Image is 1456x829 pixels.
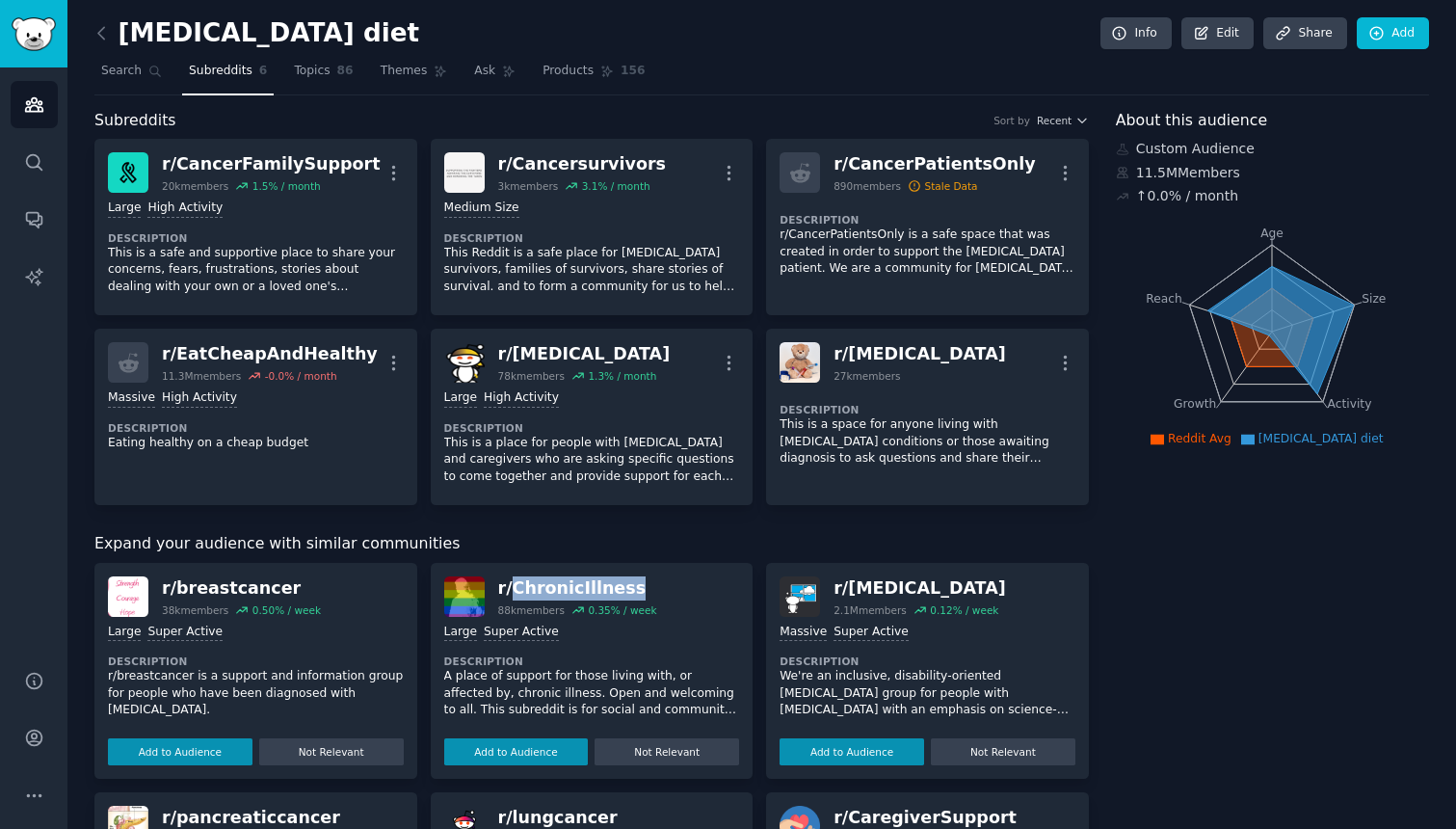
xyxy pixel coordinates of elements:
div: 11.5M Members [1116,163,1429,183]
div: 38k members [162,603,228,617]
span: Topics [294,63,330,80]
div: High Activity [162,389,237,408]
h2: [MEDICAL_DATA] diet [94,18,419,49]
tspan: Activity [1327,397,1371,411]
div: r/ Cancersurvivors [498,152,666,176]
img: ADHD [780,576,820,617]
a: r/CancerPatientsOnly890membersStale DataDescriptionr/CancerPatientsOnly is a safe space that was ... [766,139,1089,315]
div: Large [444,624,477,642]
div: 2.1M members [834,603,907,617]
a: Products156 [536,56,651,95]
div: Stale Data [925,179,978,193]
a: cancerr/[MEDICAL_DATA]78kmembers1.3% / monthLargeHigh ActivityDescriptionThis is a place for peop... [431,329,754,505]
dt: Description [780,655,1075,668]
span: Products [543,63,594,80]
div: Super Active [484,624,559,642]
div: r/ EatCheapAndHealthy [162,342,378,366]
a: CancerFamilySupportr/CancerFamilySupport20kmembers1.5% / monthLargeHigh ActivityDescriptionThis i... [94,139,417,315]
div: r/ CancerPatientsOnly [834,152,1035,176]
div: 11.3M members [162,369,241,383]
a: Add [1357,17,1429,50]
span: About this audience [1116,109,1267,133]
dt: Description [444,421,740,435]
button: Add to Audience [444,738,589,765]
img: Cancersurvivors [444,152,485,193]
div: r/ CancerFamilySupport [162,152,381,176]
a: Info [1100,17,1172,50]
div: Large [444,389,477,408]
a: Cancersurvivorsr/Cancersurvivors3kmembers3.1% / monthMedium SizeDescriptionThis Reddit is a safe ... [431,139,754,315]
dt: Description [780,213,1075,227]
p: This is a place for people with [MEDICAL_DATA] and caregivers who are asking specific questions t... [444,435,740,486]
a: Search [94,56,169,95]
dt: Description [108,655,404,668]
img: cancer [444,342,485,383]
div: r/ ChronicIllness [498,576,657,601]
div: 0.12 % / week [930,603,998,617]
a: Ask [467,56,522,95]
a: Subreddits6 [182,56,274,95]
div: 1.3 % / month [588,369,656,383]
span: 86 [337,63,354,80]
tspan: Age [1260,227,1284,240]
div: 20k members [162,179,228,193]
a: Topics86 [287,56,359,95]
a: Themes [374,56,455,95]
img: CancerFamilySupport [108,152,148,193]
div: Massive [780,624,827,642]
div: High Activity [147,200,223,218]
div: Custom Audience [1116,139,1429,159]
p: This Reddit is a safe place for [MEDICAL_DATA] survivors, families of survivors, share stories of... [444,245,740,296]
dt: Description [780,403,1075,416]
span: Subreddits [94,109,176,133]
div: Super Active [834,624,909,642]
a: Autoimmuner/[MEDICAL_DATA]27kmembersDescriptionThis is a space for anyone living with [MEDICAL_DA... [766,329,1089,505]
div: r/ [MEDICAL_DATA] [834,576,1006,601]
tspan: Growth [1174,397,1216,411]
span: Subreddits [189,63,252,80]
div: Massive [108,389,155,408]
div: r/ [MEDICAL_DATA] [498,342,671,366]
img: GummySearch logo [12,17,56,51]
div: ↑ 0.0 % / month [1136,186,1238,206]
div: 3k members [498,179,559,193]
div: 78k members [498,369,565,383]
dt: Description [108,421,404,435]
img: breastcancer [108,576,148,617]
a: Share [1263,17,1346,50]
span: 6 [259,63,268,80]
div: High Activity [484,389,559,408]
span: Expand your audience with similar communities [94,532,460,556]
button: Not Relevant [259,738,404,765]
div: 0.50 % / week [252,603,321,617]
p: r/CancerPatientsOnly is a safe space that was created in order to support the [MEDICAL_DATA] pati... [780,227,1075,278]
div: r/ breastcancer [162,576,321,601]
div: -0.0 % / month [265,369,337,383]
div: r/ [MEDICAL_DATA] [834,342,1006,366]
div: Large [108,200,141,218]
p: A place of support for those living with, or affected by, chronic illness. Open and welcoming to ... [444,668,740,719]
tspan: Reach [1146,291,1182,305]
span: 156 [621,63,646,80]
img: Autoimmune [780,342,820,383]
p: We're an inclusive, disability-oriented [MEDICAL_DATA] group for people with [MEDICAL_DATA] with ... [780,668,1075,719]
span: Themes [381,63,428,80]
img: ChronicIllness [444,576,485,617]
button: Not Relevant [931,738,1075,765]
div: 1.5 % / month [252,179,321,193]
span: Ask [474,63,495,80]
div: 890 members [834,179,901,193]
span: Recent [1037,114,1072,127]
div: Medium Size [444,200,519,218]
p: This is a safe and supportive place to share your concerns, fears, frustrations, stories about de... [108,245,404,296]
div: 3.1 % / month [582,179,650,193]
button: Not Relevant [595,738,739,765]
div: Large [108,624,141,642]
p: This is a space for anyone living with [MEDICAL_DATA] conditions or those awaiting diagnosis to a... [780,416,1075,468]
dt: Description [444,231,740,245]
p: Eating healthy on a cheap budget [108,435,404,452]
span: [MEDICAL_DATA] diet [1258,432,1384,445]
div: 27k members [834,369,900,383]
div: 88k members [498,603,565,617]
a: r/EatCheapAndHealthy11.3Mmembers-0.0% / monthMassiveHigh ActivityDescriptionEating healthy on a c... [94,329,417,505]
